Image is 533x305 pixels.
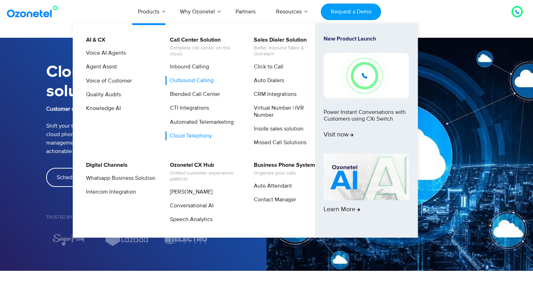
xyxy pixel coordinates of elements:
a: [PERSON_NAME] [165,188,214,196]
a: Sales Dialer SolutionBetter Inbound Sales & Outreach [249,36,324,58]
div: 1 / 7 [222,236,266,244]
span: Schedule demo [57,175,96,180]
a: CTI Integrations [165,104,210,112]
a: AI & CX [81,36,106,44]
a: Automated Telemarketing [165,118,235,127]
img: New-Project-17.png [324,53,409,98]
span: Visit now [324,131,354,139]
h5: Trusted by 2500+ Businesses [46,215,266,220]
a: Agent Assist [81,62,118,71]
div: Image Carousel [46,234,266,246]
a: Click to Call [249,62,284,71]
a: Quality Audits [81,90,122,99]
a: Request a Demo [321,4,381,20]
a: Inbound Calling [165,62,210,71]
a: CRM Integrations [249,90,298,99]
a: Learn More [324,154,409,226]
a: Cloud Telephony [165,132,213,140]
a: Knowledge AI [81,104,122,113]
a: Auto Dialers [249,76,285,85]
img: electro.svg [164,234,208,246]
a: Whatsapp Business Solution [81,174,157,183]
div: 7 / 7 [164,234,208,246]
img: Lazada.svg [105,234,149,246]
a: Voice AI Agents [81,49,127,57]
span: Complete call center on the cloud [170,45,239,57]
a: Ozonetel CX HubUnified customer experience platform [165,161,240,183]
a: Speech Analytics [165,215,214,224]
a: Digital Channels [81,161,129,170]
a: Business Phone SystemOrganize your calls [249,161,316,177]
span: Organize your calls [254,170,315,176]
a: Schedule demo [46,168,106,187]
h1: Cloud telephony solution [46,62,266,101]
a: Contact Manager [249,195,297,204]
div: 5 / 7 [46,234,91,246]
a: Missed Call Solutions [249,138,307,147]
a: Voice of Customer [81,77,133,85]
div: 6 / 7 [105,234,149,246]
a: Outbound Calling [165,76,215,85]
span: Learn More [324,206,360,214]
a: Auto Attendant [249,182,293,190]
p: Shift your telephony system to the cloud with an easy-to-integrate cloud phone system that reduce... [46,105,266,155]
a: Virtual Number | IVR Number [249,104,324,119]
span: Unified customer experience platform [170,170,239,182]
img: AI [324,154,409,200]
a: Call Center SolutionComplete call center on the cloud [165,36,240,58]
b: Customer communications from anywhere [46,105,151,112]
a: Blended Call Center [165,90,221,99]
a: Intercom Integration [81,188,137,196]
a: Inside sales solution [249,124,305,133]
a: Conversational AI [165,201,215,210]
a: New Product LaunchPower Instant Conversations with Customers using CXi SwitchVisit now [324,36,409,151]
img: sugarplum.svg [52,234,85,246]
span: Better Inbound Sales & Outreach [254,45,323,57]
